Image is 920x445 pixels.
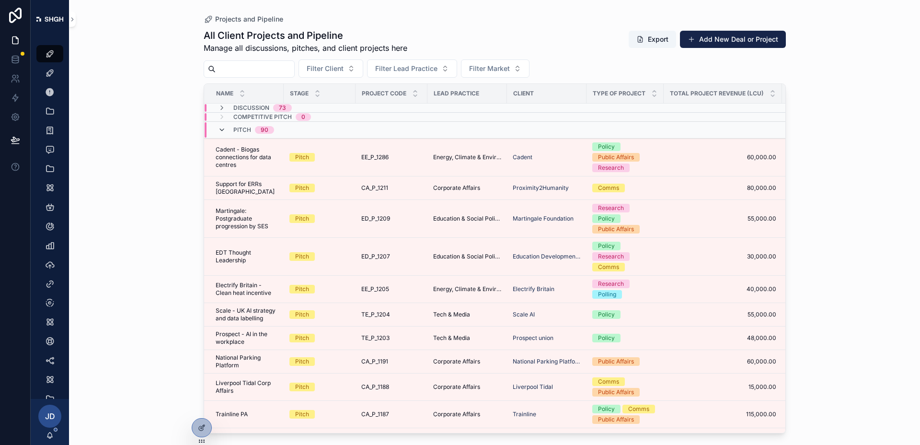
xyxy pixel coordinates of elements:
span: CA_P_1187 [361,410,389,418]
a: ResearchPolling [592,280,658,299]
span: Manage all discussions, pitches, and client projects here [204,42,407,54]
a: Scale AI [513,311,581,318]
a: Education Development Trust [513,253,581,260]
span: CA_P_1211 [361,184,388,192]
span: Client [513,90,534,97]
button: Export [629,31,676,48]
div: Pitch [295,310,309,319]
div: Comms [628,405,649,413]
span: Corporate Affairs [433,410,480,418]
a: Comms [592,184,658,192]
a: CA_P_1211 [361,184,422,192]
div: Policy [598,242,615,250]
span: Education & Social Policy [433,253,501,260]
span: Trainline [513,410,536,418]
span: Trainline PA [216,410,248,418]
div: Comms [598,377,619,386]
a: CA_P_1188 [361,383,422,391]
a: Pitch [289,153,350,162]
span: EDT Thought Leadership [216,249,278,264]
div: Research [598,164,624,172]
div: Pitch [295,285,309,293]
a: EE_P_1286 [361,153,422,161]
span: Corporate Affairs [433,358,480,365]
span: Corporate Affairs [433,184,480,192]
a: Liverpool Tidal [513,383,581,391]
a: Proximity2Humanity [513,184,569,192]
a: CommsPublic Affairs [592,377,658,397]
a: 48,000.00 [669,334,776,342]
a: Tech & Media [433,311,501,318]
a: Policy [592,310,658,319]
span: Stage [290,90,309,97]
a: Pitch [289,334,350,342]
span: TE_P_1204 [361,311,390,318]
span: Tech & Media [433,334,470,342]
span: Competitive Pitch [233,113,292,121]
span: Name [216,90,233,97]
div: Policy [598,334,615,342]
span: Filter Market [469,64,510,73]
span: Corporate Affairs [433,383,480,391]
div: Pitch [295,383,309,391]
a: TE_P_1204 [361,311,422,318]
div: 0 [301,113,305,121]
a: TE_P_1203 [361,334,422,342]
a: National Parking Platform [216,354,278,369]
span: Total Project Revenue (LCU) [670,90,764,97]
a: Pitch [289,310,350,319]
div: Public Affairs [598,225,634,234]
a: Trainline [513,410,581,418]
a: Electrify Britain [513,285,554,293]
span: 55,000.00 [669,215,776,222]
span: 60,000.00 [669,358,776,365]
button: Select Button [461,59,529,78]
a: Corporate Affairs [433,358,501,365]
span: Discussion [233,104,269,112]
div: 90 [261,126,268,134]
a: Prospect union [513,334,581,342]
a: Scale AI [513,311,535,318]
a: Projects and Pipeline [204,14,283,24]
a: Martingale Foundation [513,215,574,222]
span: Energy, Climate & Environment [433,153,501,161]
a: Support for ERRs [GEOGRAPHIC_DATA] [216,180,278,196]
div: Policy [598,142,615,151]
div: Research [598,252,624,261]
a: Electrify Britain [513,285,581,293]
a: National Parking Platform [513,358,581,365]
a: Pitch [289,252,350,261]
span: CA_P_1191 [361,358,388,365]
a: ED_P_1207 [361,253,422,260]
span: Martingale: Postgraduate progression by SES [216,207,278,230]
span: Liverpool Tidal Corp Affairs [216,379,278,395]
a: Pitch [289,410,350,419]
button: Add New Deal or Project [680,31,786,48]
span: CA_P_1188 [361,383,389,391]
div: Comms [598,263,619,271]
span: ED_P_1209 [361,215,390,222]
a: 15,000.00 [669,383,776,391]
img: App logo [36,17,63,22]
a: PolicyPublic AffairsResearch [592,142,658,172]
a: 55,000.00 [669,311,776,318]
span: 80,000.00 [669,184,776,192]
a: CA_P_1191 [361,358,422,365]
a: Corporate Affairs [433,383,501,391]
a: Trainline PA [216,410,278,418]
a: Prospect union [513,334,553,342]
span: JD [45,410,55,422]
span: TE_P_1203 [361,334,390,342]
span: Electrify Britain - Clean heat incentive [216,281,278,297]
div: Pitch [295,410,309,419]
a: 60,000.00 [669,153,776,161]
h1: All Client Projects and Pipeline [204,29,407,42]
a: 30,000.00 [669,253,776,260]
span: Filter Lead Practice [375,64,437,73]
div: Pitch [295,184,309,192]
a: Scale - UK AI strategy and data labelling [216,307,278,322]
